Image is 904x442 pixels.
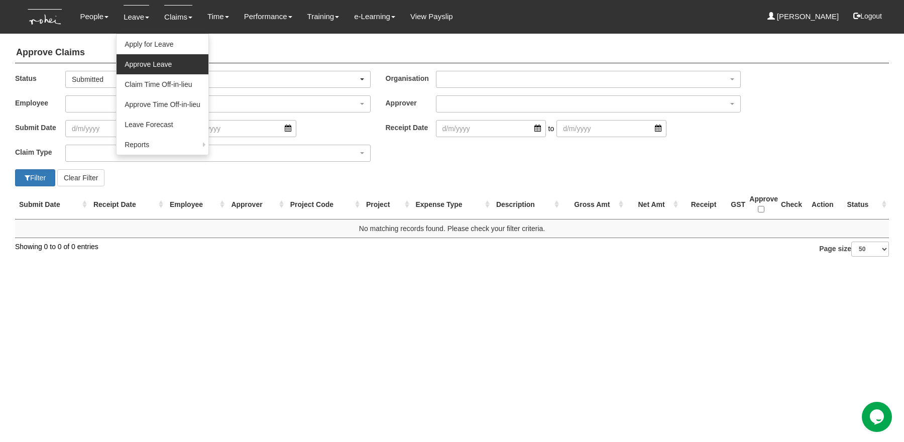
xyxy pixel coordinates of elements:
label: Approver [386,95,436,110]
th: Project Code : activate to sort column ascending [286,190,362,219]
th: Project : activate to sort column ascending [362,190,412,219]
a: [PERSON_NAME] [767,5,839,28]
th: Gross Amt : activate to sort column ascending [561,190,626,219]
th: GST [727,190,745,219]
button: Filter [15,169,55,186]
button: Submitted [65,71,371,88]
div: Submitted [72,74,358,84]
th: Receipt Date : activate to sort column ascending [89,190,166,219]
label: Status [15,71,65,85]
th: Action [802,190,843,219]
a: Performance [244,5,292,28]
a: Approve Time Off-in-lieu [117,94,208,115]
th: Submit Date : activate to sort column ascending [15,190,89,219]
th: Expense Type : activate to sort column ascending [412,190,492,219]
th: Description : activate to sort column ascending [492,190,562,219]
a: Claims [164,5,192,29]
input: d/m/yyyy [556,120,666,137]
iframe: chat widget [862,402,894,432]
th: Approver : activate to sort column ascending [227,190,286,219]
select: Page size [851,242,889,257]
a: Leave Forecast [117,115,208,135]
input: d/m/yyyy [186,120,296,137]
label: Page size [819,242,889,257]
button: Clear Filter [57,169,104,186]
th: Check [777,190,802,219]
a: Leave [124,5,149,29]
th: Status : activate to sort column ascending [843,190,889,219]
a: Reports [117,135,208,155]
a: Apply for Leave [117,34,208,54]
input: d/m/yyyy [436,120,546,137]
td: No matching records found. Please check your filter criteria. [15,219,889,238]
label: Receipt Date [386,120,436,135]
label: Organisation [386,71,436,85]
th: Net Amt : activate to sort column ascending [626,190,680,219]
label: Employee [15,95,65,110]
a: Training [307,5,340,28]
label: Claim Type [15,145,65,159]
a: Approve Leave [117,54,208,74]
th: Approve [745,190,777,219]
th: Employee : activate to sort column ascending [166,190,228,219]
button: Logout [846,4,889,28]
th: Receipt [681,190,727,219]
a: Time [207,5,229,28]
a: Claim Time Off-in-lieu [117,74,208,94]
input: d/m/yyyy [65,120,175,137]
a: e-Learning [354,5,395,28]
span: to [546,120,557,137]
h4: Approve Claims [15,43,889,63]
a: View Payslip [410,5,453,28]
label: Submit Date [15,120,65,135]
a: People [80,5,108,28]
